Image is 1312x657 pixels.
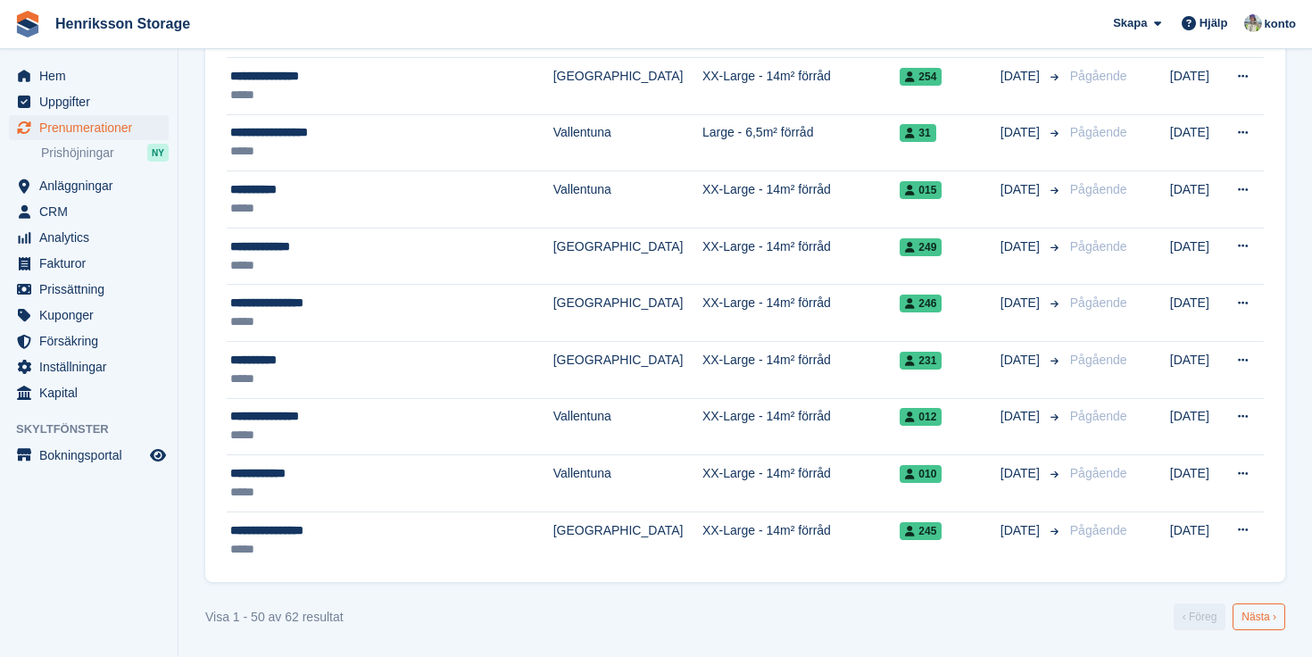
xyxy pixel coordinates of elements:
[1170,171,1221,229] td: [DATE]
[39,328,146,353] span: Försäkring
[553,114,702,171] td: Vallentuna
[9,443,169,468] a: meny
[1070,295,1127,310] span: Pågående
[1174,603,1226,630] a: Tidigare
[41,143,169,162] a: Prishöjningar NY
[1070,239,1127,254] span: Pågående
[48,9,197,38] a: Henriksson Storage
[900,238,942,256] span: 249
[1001,123,1043,142] span: [DATE]
[1170,511,1221,568] td: [DATE]
[16,420,178,438] span: Skyltfönster
[900,352,942,370] span: 231
[1070,69,1127,83] span: Pågående
[147,144,169,162] div: NY
[39,89,146,114] span: Uppgifter
[1070,353,1127,367] span: Pågående
[39,225,146,250] span: Analytics
[1170,228,1221,285] td: [DATE]
[900,408,942,426] span: 012
[1070,125,1127,139] span: Pågående
[39,251,146,276] span: Fakturor
[1001,521,1043,540] span: [DATE]
[553,455,702,512] td: Vallentuna
[702,228,900,285] td: XX-Large - 14m² förråd
[9,225,169,250] a: menu
[147,445,169,466] a: Förhandsgranska butik
[1070,409,1127,423] span: Pågående
[205,608,344,627] div: Visa 1 - 50 av 62 resultat
[553,58,702,115] td: [GEOGRAPHIC_DATA]
[900,465,942,483] span: 010
[553,511,702,568] td: [GEOGRAPHIC_DATA]
[39,443,146,468] span: Bokningsportal
[702,398,900,455] td: XX-Large - 14m² förråd
[702,58,900,115] td: XX-Large - 14m² förråd
[39,199,146,224] span: CRM
[1070,466,1127,480] span: Pågående
[9,251,169,276] a: menu
[1265,15,1296,33] span: konto
[9,89,169,114] a: menu
[39,354,146,379] span: Inställningar
[9,277,169,302] a: menu
[9,63,169,88] a: menu
[1170,114,1221,171] td: [DATE]
[1070,523,1127,537] span: Pågående
[39,277,146,302] span: Prissättning
[39,63,146,88] span: Hem
[1170,603,1289,630] nav: Pages
[900,522,942,540] span: 245
[39,380,146,405] span: Kapital
[702,171,900,229] td: XX-Large - 14m² förråd
[1170,285,1221,342] td: [DATE]
[1170,398,1221,455] td: [DATE]
[9,328,169,353] a: menu
[702,342,900,399] td: XX-Large - 14m² förråd
[553,398,702,455] td: Vallentuna
[702,285,900,342] td: XX-Large - 14m² förråd
[1113,14,1147,32] span: Skapa
[900,181,942,199] span: 015
[39,303,146,328] span: Kuponger
[702,511,900,568] td: XX-Large - 14m² förråd
[1244,14,1262,32] img: Daniel Axberg
[1001,67,1043,86] span: [DATE]
[39,115,146,140] span: Prenumerationer
[1170,342,1221,399] td: [DATE]
[9,199,169,224] a: menu
[702,114,900,171] td: Large - 6,5m² förråd
[9,303,169,328] a: menu
[553,285,702,342] td: [GEOGRAPHIC_DATA]
[39,173,146,198] span: Anläggningar
[9,173,169,198] a: menu
[1170,455,1221,512] td: [DATE]
[1070,182,1127,196] span: Pågående
[1001,351,1043,370] span: [DATE]
[702,455,900,512] td: XX-Large - 14m² förråd
[900,295,942,312] span: 246
[1001,407,1043,426] span: [DATE]
[1170,58,1221,115] td: [DATE]
[1001,464,1043,483] span: [DATE]
[553,342,702,399] td: [GEOGRAPHIC_DATA]
[900,124,935,142] span: 31
[14,11,41,37] img: stora-icon-8386f47178a22dfd0bd8f6a31ec36ba5ce8667c1dd55bd0f319d3a0aa187defe.svg
[553,171,702,229] td: Vallentuna
[9,380,169,405] a: menu
[9,354,169,379] a: menu
[41,145,114,162] span: Prishöjningar
[9,115,169,140] a: menu
[900,68,942,86] span: 254
[1001,180,1043,199] span: [DATE]
[1233,603,1285,630] a: Nästa
[1001,237,1043,256] span: [DATE]
[1001,294,1043,312] span: [DATE]
[1200,14,1228,32] span: Hjälp
[553,228,702,285] td: [GEOGRAPHIC_DATA]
